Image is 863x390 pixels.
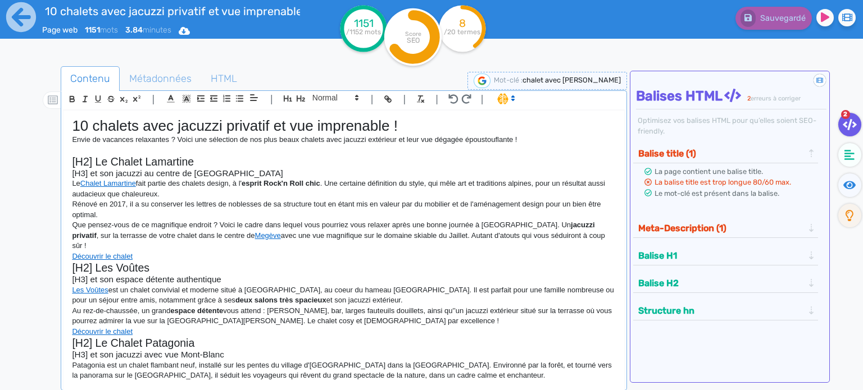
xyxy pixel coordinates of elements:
p: Envie de vacances relaxantes ? Voici une sélection de nos plus beaux chalets avec jacuzzi extérie... [72,135,616,145]
span: | [403,91,406,107]
p: Le fait partie des chalets design, à l' . Une certaine définition du style, qui mêle art et tradi... [72,178,616,199]
a: Les Voûtes [72,286,108,294]
span: erreurs à corriger [751,95,801,102]
span: HTML [202,63,246,94]
div: Meta-Description (1) [635,219,816,237]
span: 2 [841,110,850,119]
span: mots [85,25,118,35]
div: Structure hn [635,301,816,320]
button: Balise H1 [635,246,807,265]
p: Au rez-de-chaussée, un grand vous attend : [PERSON_NAME], bar, larges fauteuils douillets, ainsi ... [72,306,616,327]
span: Aligment [246,91,262,104]
button: Structure hn [635,301,807,320]
p: Rénové en 2017, il a su conserver les lettres de noblesses de sa structure tout en étant mis en v... [72,199,616,220]
a: Contenu [61,66,120,91]
a: Megève [255,231,281,240]
button: Balise title (1) [635,144,807,163]
tspan: 8 [459,17,466,30]
span: | [435,91,438,107]
p: Que pensez-vous de ce magnifique endroit ? Voici le cadre dans lequel vous pourriez vous relaxer ... [72,220,616,251]
span: Page web [42,25,78,35]
span: Sauvegardé [760,13,806,23]
span: I.Assistant [492,92,519,105]
tspan: SEO [407,36,420,44]
p: Patagonia est un chalet flambant neuf, installé sur les pentes du village d'[GEOGRAPHIC_DATA] dan... [72,360,616,381]
img: google-serp-logo.png [474,74,490,88]
tspan: /1152 mots [346,28,381,36]
span: 2 [747,95,751,102]
span: La balise title est trop longue 80/60 max. [655,178,791,186]
h3: [H3] et son jacuzzi au centre de [GEOGRAPHIC_DATA] [72,168,616,178]
h2: [H2] Le Chalet Lamartine [72,155,616,168]
span: | [152,91,155,107]
div: Balise H1 [635,246,816,265]
div: Balise title (1) [635,144,816,163]
span: Métadonnées [120,63,201,94]
h3: [H3] et son espace détente authentique [72,274,616,285]
h1: 10 chalets avec jacuzzi privatif et vue imprenable ! [72,117,616,135]
span: chalet avec [PERSON_NAME] [523,76,621,84]
span: La page contient une balise title. [655,167,763,176]
b: 3.84 [125,25,143,35]
span: Le mot-clé est présent dans la balise. [655,189,779,198]
a: Métadonnées [120,66,201,91]
input: title [42,2,301,20]
strong: espace détente [170,306,223,315]
tspan: 1151 [354,17,374,30]
div: Optimisez vos balises HTML pour qu’elles soient SEO-friendly. [636,115,826,136]
a: Découvrir le chalet [72,327,133,336]
strong: esprit Rock'n Roll chic [242,179,320,187]
a: Découvrir le chalet [72,252,133,260]
div: Balise H2 [635,274,816,292]
span: | [270,91,273,107]
span: Mot-clé : [494,76,523,84]
h4: Balises HTML [636,88,826,104]
h2: [H2] Les Voûtes [72,261,616,274]
p: est un chalet convivial et moderne situé à [GEOGRAPHIC_DATA], au coeur du hameau [GEOGRAPHIC_DATA... [72,285,616,306]
h3: [H3] et son jacuzzi avec vue Mont-Blanc [72,350,616,360]
strong: deux salons très spacieux [235,296,326,304]
b: 1151 [85,25,100,35]
button: Balise H2 [635,274,807,292]
button: Meta-Description (1) [635,219,807,237]
tspan: Score [405,30,421,38]
tspan: /20 termes [444,28,481,36]
button: Sauvegardé [735,7,812,30]
span: | [371,91,374,107]
a: Chalet Lamartine [80,179,136,187]
a: HTML [201,66,247,91]
span: minutes [125,25,171,35]
strong: jacuzzi privatif [72,221,597,239]
span: Contenu [61,63,119,94]
h2: [H2] Le Chalet Patagonia [72,337,616,350]
span: | [481,91,484,107]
